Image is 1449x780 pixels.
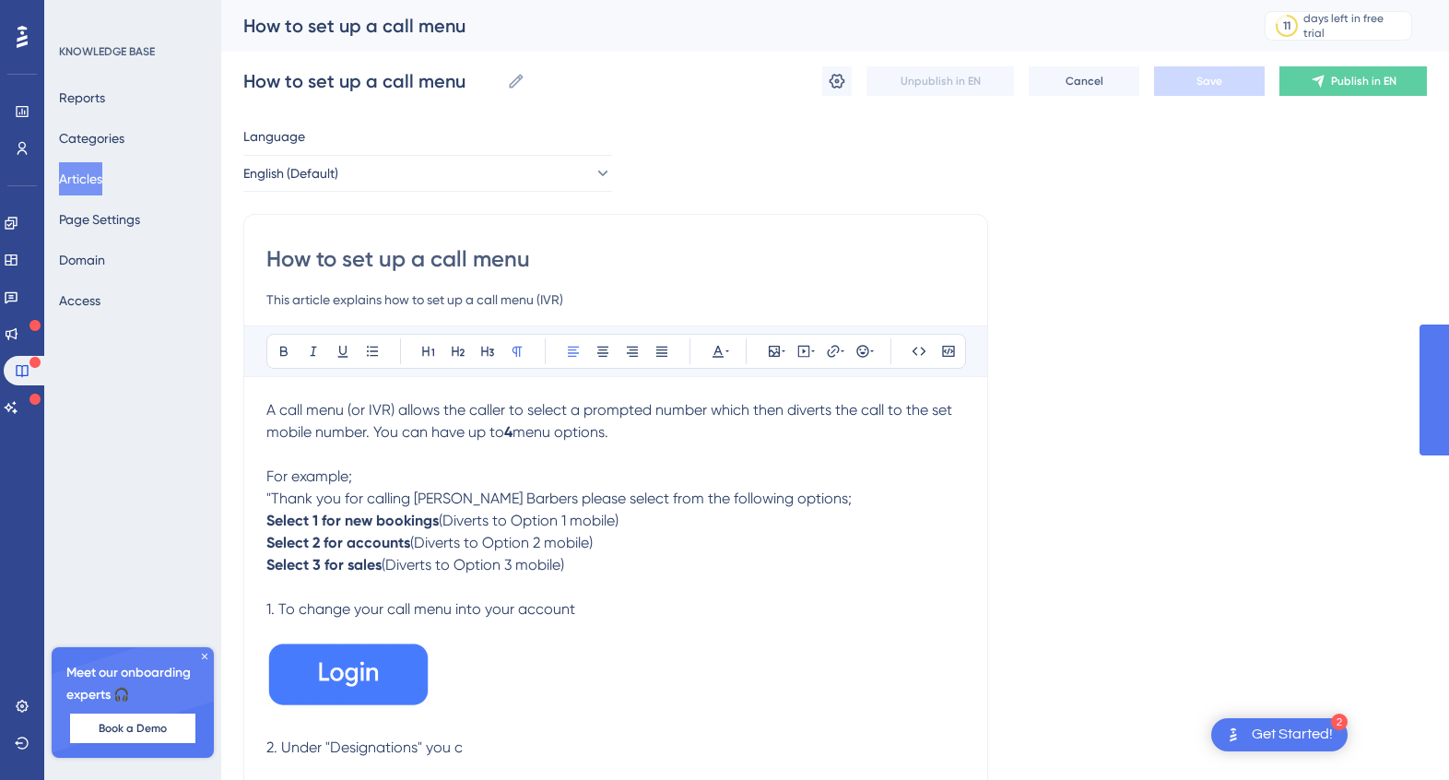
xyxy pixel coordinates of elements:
button: English (Default) [243,155,612,192]
button: Access [59,284,100,317]
span: Book a Demo [99,721,167,736]
div: How to set up a call menu [243,13,1219,39]
span: "Thank you for calling [PERSON_NAME] Barbers please select from the following options; [266,490,852,507]
button: Reports [59,81,105,114]
button: Unpublish in EN [866,66,1014,96]
strong: 4 [504,423,512,441]
button: Articles [59,162,102,195]
input: Article Name [243,68,500,94]
strong: Select 1 for new bookings [266,512,439,529]
span: 1. To change your call menu into your account [266,600,575,618]
span: (Diverts to Option 3 mobile) [382,556,564,573]
span: For example; [266,467,352,485]
div: 11 [1283,18,1290,33]
input: Article Title [266,244,965,274]
button: Domain [59,243,105,277]
span: (Diverts to Option 2 mobile) [410,534,593,551]
button: Book a Demo [70,714,195,743]
div: KNOWLEDGE BASE [59,44,155,59]
strong: Select 3 for sales [266,556,382,573]
strong: Select 2 for accounts [266,534,410,551]
span: Save [1196,74,1222,89]
input: Article Description [266,289,965,311]
button: Publish in EN [1279,66,1427,96]
div: 2 [1331,714,1348,730]
button: Categories [59,122,124,155]
span: A call menu (or IVR) allows the caller to select a prompted number which then diverts the call to... [266,401,956,441]
iframe: UserGuiding AI Assistant Launcher [1372,707,1427,762]
span: Publish in EN [1331,74,1396,89]
button: Page Settings [59,203,140,236]
span: menu options. [512,423,608,441]
span: (Diverts to Option 1 mobile) [439,512,618,529]
button: Cancel [1029,66,1139,96]
span: Cancel [1066,74,1103,89]
span: Meet our onboarding experts 🎧 [66,662,199,706]
img: launcher-image-alternative-text [1222,724,1244,746]
div: Get Started! [1252,725,1333,745]
span: English (Default) [243,162,338,184]
div: days left in free trial [1303,11,1406,41]
button: Save [1154,66,1265,96]
span: Language [243,125,305,148]
div: Open Get Started! checklist, remaining modules: 2 [1211,718,1348,751]
span: 2. Under "Designations" you c [266,739,463,756]
span: Unpublish in EN [901,74,981,89]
